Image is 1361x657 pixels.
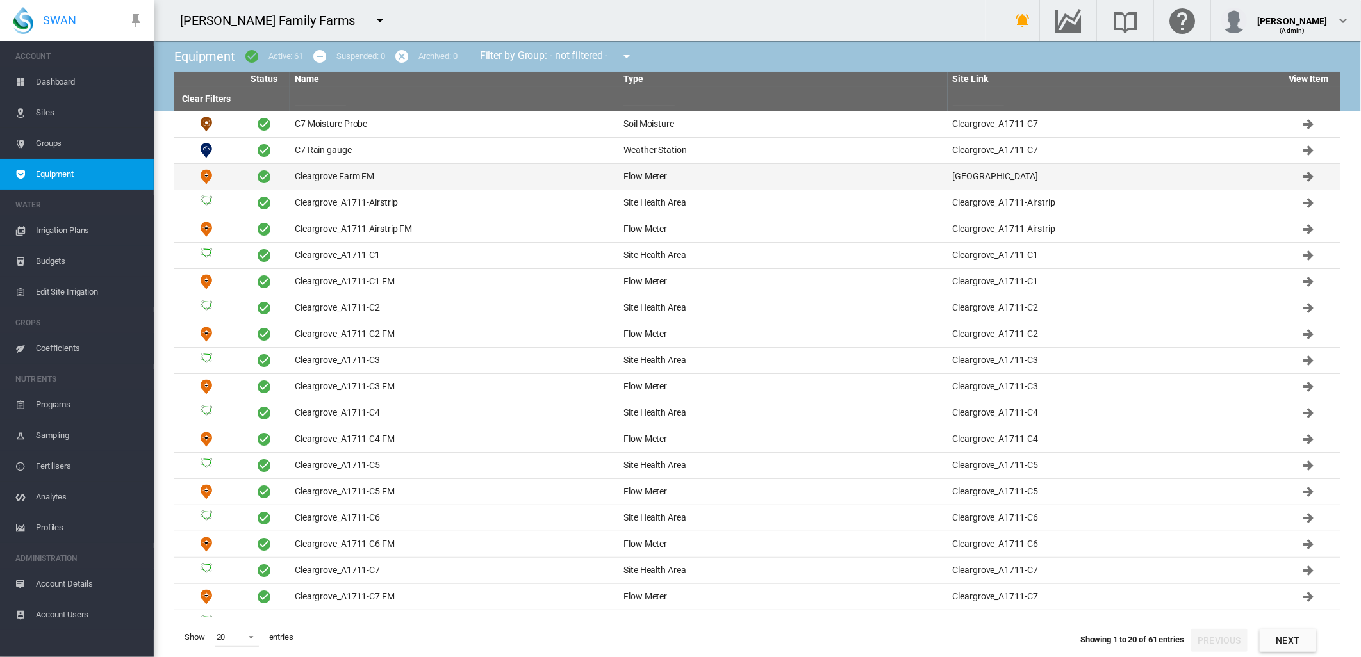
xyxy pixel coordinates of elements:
td: Cleargrove_A1711-C1 [290,243,618,268]
button: Click to go to equipment [1296,505,1321,531]
img: profile.jpg [1221,8,1247,33]
img: 9.svg [199,484,214,499]
span: Active [256,117,272,132]
md-icon: Click to go to equipment [1301,274,1316,289]
td: Site Health Area [174,400,238,426]
span: Active [256,222,272,237]
span: Account Users [36,599,144,630]
tr: Flow Meter Cleargrove_A1711-C3 FM Flow Meter Cleargrove_A1711-C3 Click to go to equipment [174,374,1340,400]
td: Cleargrove Farm FM [290,164,618,190]
td: Cleargrove_A1711-C1 FM [290,269,618,295]
td: Cleargrove_A1711-C6 [948,505,1276,531]
td: Cleargrove_A1711-C6 [948,531,1276,557]
span: Irrigation Plans [36,215,144,246]
td: Site Health Area [618,610,947,636]
th: Site Link [948,72,1276,87]
td: Flow Meter [174,374,238,400]
tr: Flow Meter Cleargrove_A1711-C7 FM Flow Meter Cleargrove_A1711-C7 Click to go to equipment [174,584,1340,610]
td: Soil Moisture [618,111,947,137]
tr: Flow Meter Cleargrove_A1711-C2 FM Flow Meter Cleargrove_A1711-C2 Click to go to equipment [174,321,1340,348]
img: 3.svg [199,458,214,473]
span: Sites [36,97,144,128]
td: Flow Meter [174,216,238,242]
td: Cleargrove_A1711-Airstrip [948,216,1276,242]
tr: Weather Station C7 Rain gauge Weather Station Cleargrove_A1711-C7 Click to go to equipment [174,138,1340,164]
button: icon-minus-circle [307,44,333,69]
md-icon: Go to the Data Hub [1053,13,1084,28]
tr: Flow Meter Cleargrove_A1711-C1 FM Flow Meter Cleargrove_A1711-C1 Click to go to equipment [174,269,1340,295]
span: Programs [36,389,144,420]
md-icon: Click to go to equipment [1301,379,1316,394]
button: Next [1260,629,1316,652]
md-icon: icon-bell-ring [1015,13,1030,28]
div: Suspended: 0 [336,51,385,62]
td: Flow Meter [174,269,238,295]
td: Flow Meter [174,321,238,347]
td: Flow Meter [618,531,947,557]
td: Soil Moisture [174,111,238,137]
button: Click to go to equipment [1296,348,1321,373]
td: Cleargrove_A1711-C2 [290,295,618,321]
md-icon: Click to go to equipment [1301,615,1316,631]
td: Cleargrove_A1711-C5 FM [290,479,618,505]
td: Cleargrove_A1711-C4 [948,400,1276,426]
button: Click to go to equipment [1296,479,1321,505]
button: Click to go to equipment [1296,164,1321,190]
span: Showing 1 to 20 of 61 entries [1080,635,1184,644]
td: Weather Station [618,138,947,163]
td: Cleargrove_A1711-C7 [948,558,1276,583]
tr: Flow Meter Cleargrove_A1711-C5 FM Flow Meter Cleargrove_A1711-C5 Click to go to equipment [174,479,1340,505]
a: Status [251,74,277,84]
td: Cleargrove_A1711-C3 [290,348,618,373]
td: Cleargrove_A1711-C6 [290,505,618,531]
td: Cleargrove_A1711-C3 [948,348,1276,373]
button: Click to go to equipment [1296,426,1321,452]
tr: Flow Meter Cleargrove_A1711-C4 FM Flow Meter Cleargrove_A1711-C4 Click to go to equipment [174,426,1340,453]
td: Site Health Area [174,190,238,216]
td: Site Health Area [174,558,238,583]
td: Cleargrove_A1711-C2 FM [290,321,618,347]
td: Site Health Area [618,190,947,216]
span: Active [256,563,272,578]
button: Click to go to equipment [1296,531,1321,557]
button: Click to go to equipment [1296,295,1321,321]
button: Click to go to equipment [1296,453,1321,478]
td: [GEOGRAPHIC_DATA] [948,164,1276,190]
td: Flow Meter [618,216,947,242]
md-icon: Click to go to equipment [1301,484,1316,499]
td: Site Health Area [174,610,238,636]
img: 3.svg [199,195,214,211]
td: Cleargrove_A1711-C7.B [290,610,618,636]
div: Filter by Group: - not filtered - [470,44,644,69]
md-icon: Click to go to equipment [1301,143,1316,158]
img: 9.svg [199,169,214,184]
button: Click to go to equipment [1296,321,1321,347]
td: Site Health Area [618,400,947,426]
td: Cleargrove_A1711-C2 [948,321,1276,347]
button: Click to go to equipment [1296,610,1321,636]
span: Fertilisers [36,451,144,482]
td: Cleargrove_A1711-C3 [948,374,1276,400]
button: icon-menu-down [367,8,393,33]
td: Flow Meter [618,374,947,400]
md-icon: icon-pin [128,13,144,28]
span: Budgets [36,246,144,277]
td: Cleargrove_A1711-C1 [948,269,1276,295]
td: Flow Meter [618,321,947,347]
td: Flow Meter [174,584,238,610]
td: Cleargrove_A1711-C7 [948,138,1276,163]
span: Active [256,169,272,184]
td: Weather Station [174,138,238,163]
span: SWAN [43,12,76,28]
img: 10.svg [199,143,214,158]
md-icon: Click to go to equipment [1301,458,1316,473]
img: 3.svg [199,510,214,526]
span: NUTRIENTS [15,369,144,389]
div: 20 [217,632,226,642]
span: Active [256,327,272,342]
md-icon: Click to go to equipment [1301,353,1316,368]
td: Cleargrove_A1711-C1 [948,243,1276,268]
tr: Site Health Area Cleargrove_A1711-C4 Site Health Area Cleargrove_A1711-C4 Click to go to equipment [174,400,1340,426]
span: Profiles [36,512,144,543]
img: 9.svg [199,327,214,342]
